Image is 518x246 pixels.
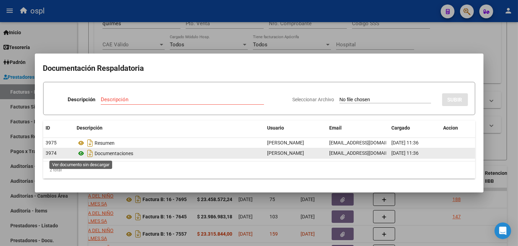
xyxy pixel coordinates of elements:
button: SUBIR [442,93,468,106]
span: [EMAIL_ADDRESS][DOMAIN_NAME] [330,150,406,156]
datatable-header-cell: ID [43,121,74,135]
datatable-header-cell: Email [327,121,389,135]
span: Seleccionar Archivo [293,97,334,102]
span: Descripción [77,125,103,131]
datatable-header-cell: Descripción [74,121,265,135]
span: 3975 [46,140,57,145]
span: [DATE] 11:36 [392,150,419,156]
div: Documentaciones [77,148,262,159]
span: [PERSON_NAME] [267,150,304,156]
h2: Documentación Respaldatoria [43,62,475,75]
p: Descripción [68,96,95,104]
span: SUBIR [448,97,462,103]
span: [DATE] 11:36 [392,140,419,145]
datatable-header-cell: Accion [441,121,475,135]
span: ID [46,125,50,131]
datatable-header-cell: Usuario [265,121,327,135]
datatable-header-cell: Cargado [389,121,441,135]
div: Open Intercom Messenger [495,223,511,239]
span: [PERSON_NAME] [267,140,304,145]
div: Resumen [77,138,262,149]
span: 3974 [46,150,57,156]
i: Descargar documento [86,138,95,149]
span: Usuario [267,125,284,131]
i: Descargar documento [86,148,95,159]
span: Accion [443,125,458,131]
div: 2 total [43,161,475,179]
span: Cargado [392,125,410,131]
span: Email [330,125,342,131]
span: [EMAIL_ADDRESS][DOMAIN_NAME] [330,140,406,145]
